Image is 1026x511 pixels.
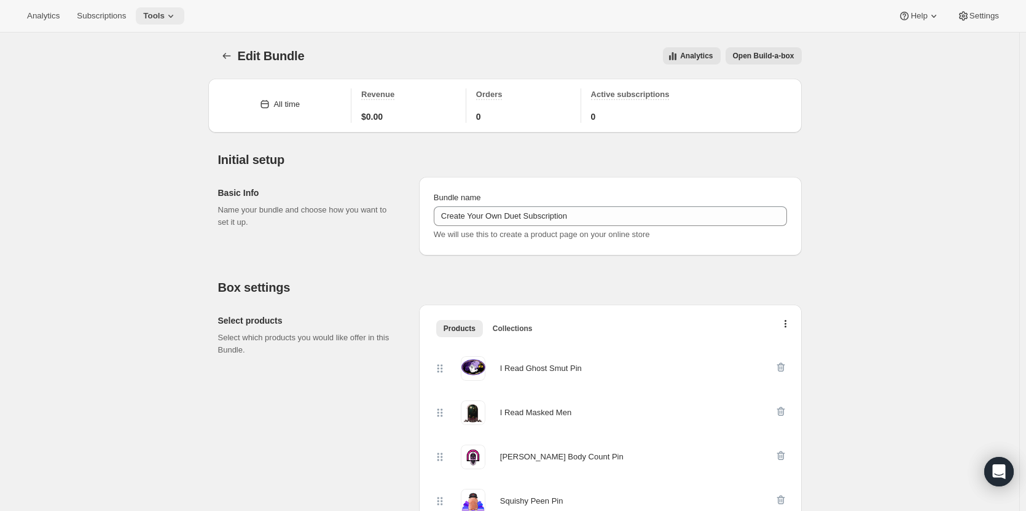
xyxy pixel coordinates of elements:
[984,457,1014,486] div: Open Intercom Messenger
[500,495,563,507] div: Squishy Peen Pin
[500,451,624,463] div: [PERSON_NAME] Body Count Pin
[461,358,485,379] img: I Read Ghost Smut Pin
[69,7,133,25] button: Subscriptions
[461,447,485,467] img: Jolie Vines Body Count Pin
[434,230,650,239] span: We will use this to create a product page on your online store
[500,362,582,375] div: I Read Ghost Smut Pin
[20,7,67,25] button: Analytics
[476,111,481,123] span: 0
[218,187,399,199] h2: Basic Info
[493,324,533,334] span: Collections
[238,49,305,63] span: Edit Bundle
[27,11,60,21] span: Analytics
[218,332,399,356] p: Select which products you would like offer in this Bundle.
[218,152,802,167] h2: Initial setup
[591,111,596,123] span: 0
[361,90,394,99] span: Revenue
[726,47,802,64] button: View links to open the build-a-box on the online store
[273,98,300,111] div: All time
[434,193,481,202] span: Bundle name
[218,314,399,327] h2: Select products
[950,7,1006,25] button: Settings
[143,11,165,21] span: Tools
[910,11,927,21] span: Help
[461,402,485,423] img: I Read Masked Men
[591,90,670,99] span: Active subscriptions
[361,111,383,123] span: $0.00
[136,7,184,25] button: Tools
[680,51,713,61] span: Analytics
[476,90,503,99] span: Orders
[434,206,787,226] input: ie. Smoothie box
[218,47,235,64] button: Bundles
[218,204,399,228] p: Name your bundle and choose how you want to set it up.
[891,7,947,25] button: Help
[500,407,571,419] div: I Read Masked Men
[444,324,476,334] span: Products
[218,280,802,295] h2: Box settings
[733,51,794,61] span: Open Build-a-box
[969,11,999,21] span: Settings
[663,47,720,64] button: View all analytics related to this specific bundles, within certain timeframes
[77,11,126,21] span: Subscriptions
